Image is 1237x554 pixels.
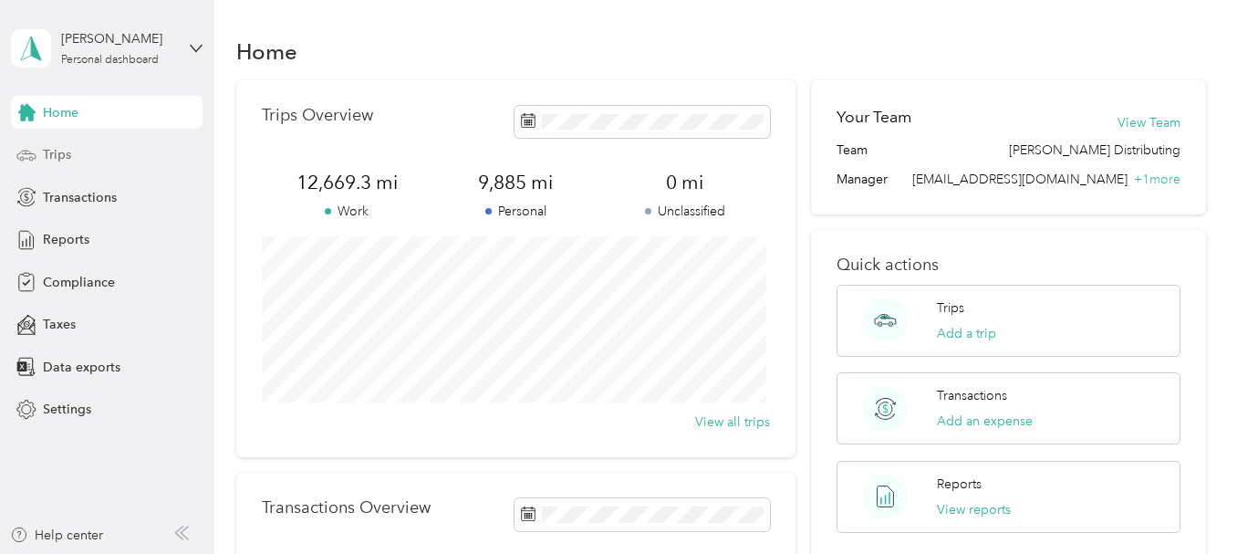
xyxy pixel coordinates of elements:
[43,273,115,292] span: Compliance
[937,412,1033,431] button: Add an expense
[43,103,78,122] span: Home
[262,170,431,195] span: 12,669.3 mi
[937,500,1011,519] button: View reports
[61,55,159,66] div: Personal dashboard
[431,170,600,195] span: 9,885 mi
[937,324,996,343] button: Add a trip
[937,386,1007,405] p: Transactions
[43,400,91,419] span: Settings
[1134,172,1180,187] span: + 1 more
[937,475,982,494] p: Reports
[262,106,373,125] p: Trips Overview
[837,106,911,129] h2: Your Team
[695,413,770,432] button: View all trips
[43,358,120,377] span: Data exports
[262,202,431,221] p: Work
[61,29,175,48] div: [PERSON_NAME]
[1009,141,1180,160] span: [PERSON_NAME] Distributing
[1135,452,1237,554] iframe: Everlance-gr Chat Button Frame
[1117,113,1180,132] button: View Team
[937,298,964,318] p: Trips
[431,202,600,221] p: Personal
[262,498,431,517] p: Transactions Overview
[10,526,103,545] button: Help center
[43,145,71,164] span: Trips
[837,170,888,189] span: Manager
[236,42,297,61] h1: Home
[600,202,769,221] p: Unclassified
[600,170,769,195] span: 0 mi
[43,188,117,207] span: Transactions
[912,172,1128,187] span: [EMAIL_ADDRESS][DOMAIN_NAME]
[43,230,89,249] span: Reports
[43,315,76,334] span: Taxes
[837,256,1180,275] p: Quick actions
[837,141,868,160] span: Team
